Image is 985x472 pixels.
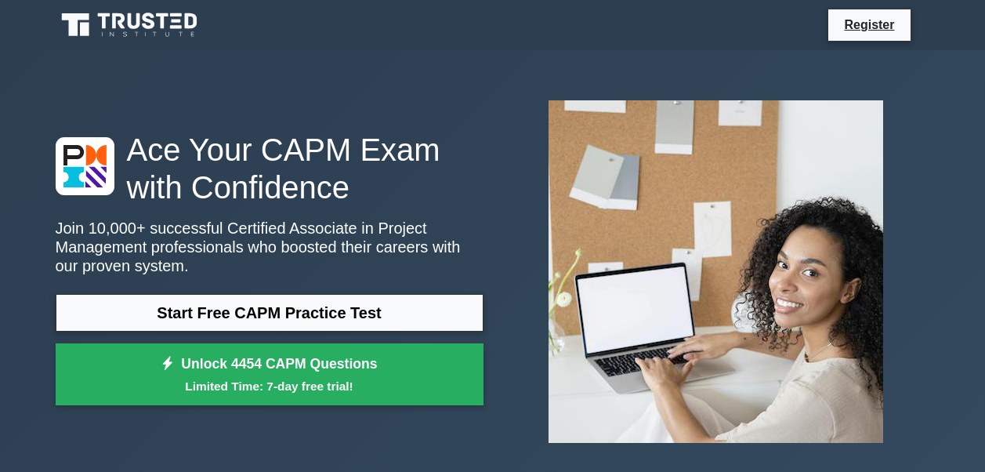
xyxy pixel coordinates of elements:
[56,294,483,332] a: Start Free CAPM Practice Test
[75,377,464,395] small: Limited Time: 7-day free trial!
[56,343,483,406] a: Unlock 4454 CAPM QuestionsLimited Time: 7-day free trial!
[56,131,483,206] h1: Ace Your CAPM Exam with Confidence
[56,219,483,275] p: Join 10,000+ successful Certified Associate in Project Management professionals who boosted their...
[835,15,904,34] a: Register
